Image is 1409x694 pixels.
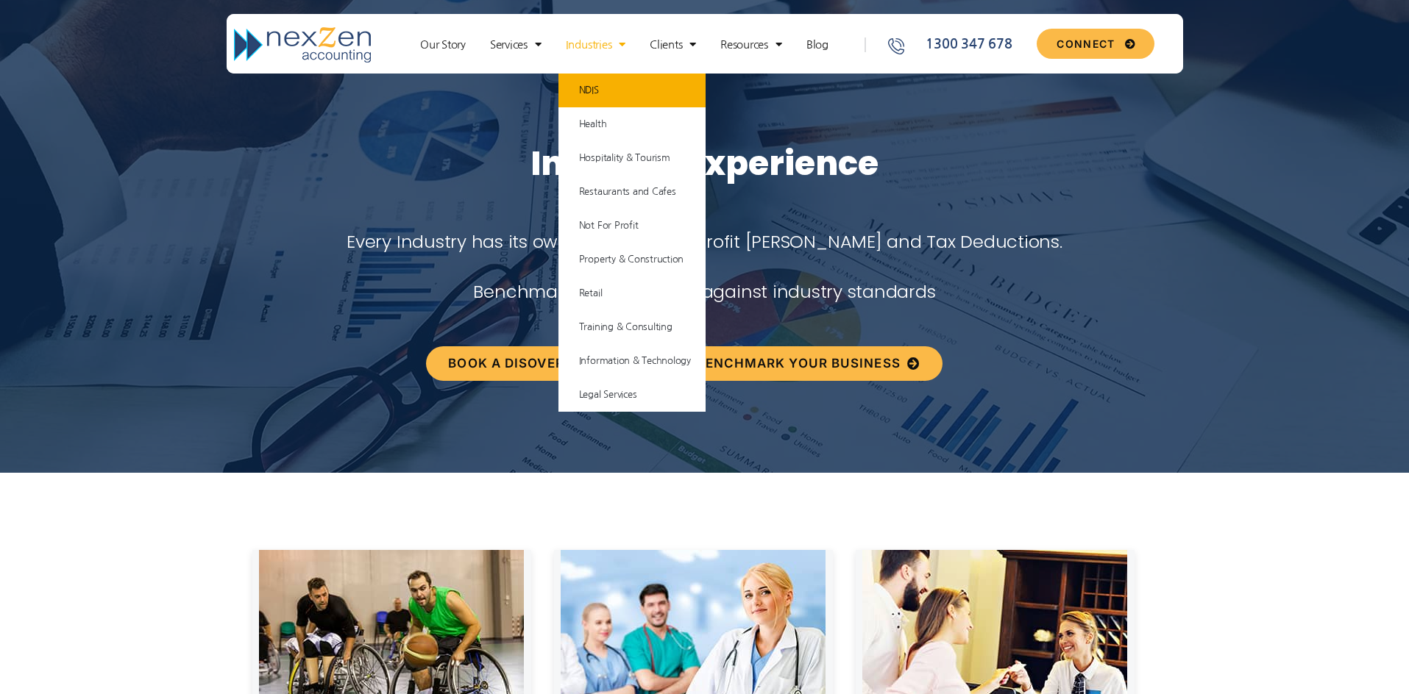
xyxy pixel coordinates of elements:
[886,35,1032,54] a: 1300 347 678
[642,37,703,52] a: Clients
[558,175,706,209] a: Restaurants and Cafes
[558,276,706,310] a: Retail
[413,37,473,52] a: Our Story
[558,243,706,276] a: Property & Construction
[1037,29,1154,59] a: CONNECT
[558,141,706,175] a: Hospitality & Tourism
[558,310,706,344] a: Training & Consulting
[558,344,706,378] a: Information & Technology
[282,276,1127,307] p: Benchmark your business against industry standards
[558,107,706,141] a: Health
[282,226,1127,257] p: Every Industry has its own unique Costs, Profit [PERSON_NAME] and Tax Deductions.
[1057,39,1115,49] span: CONNECT
[922,35,1012,54] span: 1300 347 678
[558,209,706,243] a: Not For Profit
[558,378,706,412] a: Legal Services
[558,74,706,107] a: NDIS
[391,37,856,52] nav: Menu
[697,357,901,370] span: Benchmark your Business
[448,357,614,370] span: BOOK A DISOVERY CALL
[558,74,706,412] ul: Industries
[675,346,943,381] a: Benchmark your Business
[426,346,656,381] a: BOOK A DISOVERY CALL
[799,37,836,52] a: Blog
[483,37,549,52] a: Services
[713,37,789,52] a: Resources
[558,37,633,52] a: Industries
